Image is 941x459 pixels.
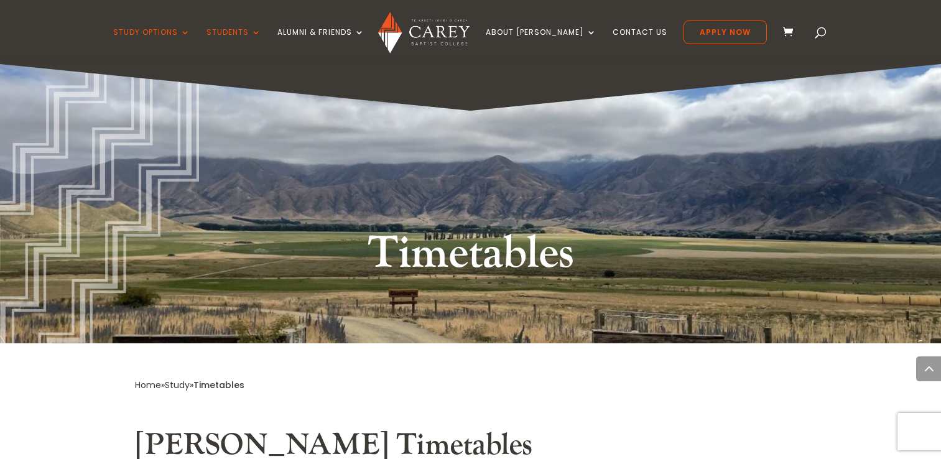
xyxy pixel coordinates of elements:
a: Contact Us [613,28,667,57]
a: Apply Now [684,21,767,44]
a: Study [165,379,190,391]
a: Home [135,379,161,391]
span: Timetables [193,379,244,391]
a: Study Options [113,28,190,57]
a: Alumni & Friends [277,28,364,57]
h1: Timetables [238,225,704,289]
img: Carey Baptist College [378,12,470,53]
span: » » [135,379,244,391]
a: About [PERSON_NAME] [486,28,596,57]
a: Students [206,28,261,57]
